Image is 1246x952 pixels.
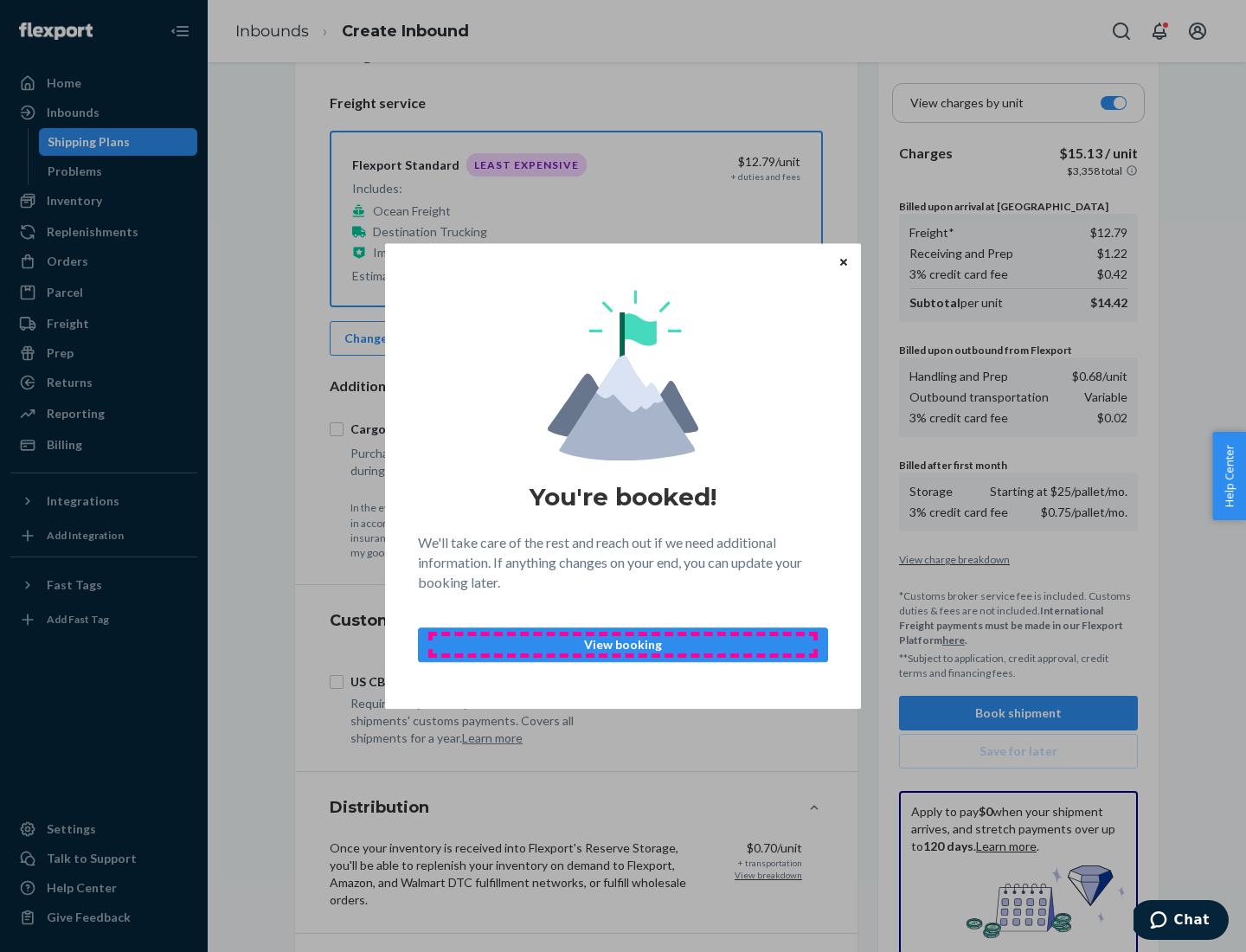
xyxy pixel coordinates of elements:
span: Chat [41,12,76,28]
img: svg+xml,%3Csvg%20viewBox%3D%220%200%20174%20197%22%20fill%3D%22none%22%20xmlns%3D%22http%3A%2F%2F... [548,290,698,460]
p: We'll take care of the rest and reach out if we need additional information. If anything changes ... [418,533,828,593]
button: View booking [418,627,828,662]
button: Close [835,252,852,271]
p: View booking [433,636,813,653]
h1: You're booked! [530,481,716,512]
